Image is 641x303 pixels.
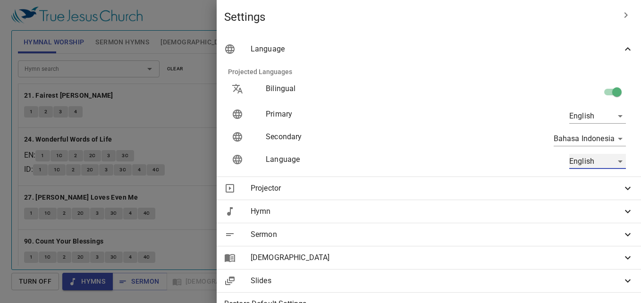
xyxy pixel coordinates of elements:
[266,109,455,120] p: Primary
[251,252,622,263] span: [DEMOGRAPHIC_DATA]
[217,269,641,292] div: Slides
[251,43,622,55] span: Language
[220,60,637,83] li: Projected Languages
[217,223,641,246] div: Sermon
[217,246,641,269] div: [DEMOGRAPHIC_DATA]
[152,33,185,38] p: Hymns Pujian
[251,206,622,217] span: Hymn
[251,229,622,240] span: Sermon
[266,131,455,143] p: Secondary
[224,9,615,25] span: Settings
[554,131,626,146] div: Bahasa Indonesia
[3,17,138,46] div: 守节期=赴灵恩大会 Pegang Perayaan=Hadiri Kebaktian Kebangunan Rohani (KKR)
[150,39,186,49] li: 469 (255)
[217,200,641,223] div: Hymn
[569,109,626,124] div: English
[217,38,641,60] div: Language
[3,50,138,63] div: 证道：[PERSON_NAME]执事 Dns. [PERSON_NAME] 翻译：[PERSON_NAME] Sis. [PERSON_NAME]
[251,183,622,194] span: Projector
[217,177,641,200] div: Projector
[569,154,626,169] div: English
[161,49,175,58] li: 421
[266,154,455,165] p: Language
[251,275,622,286] span: Slides
[266,83,455,94] p: Bilingual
